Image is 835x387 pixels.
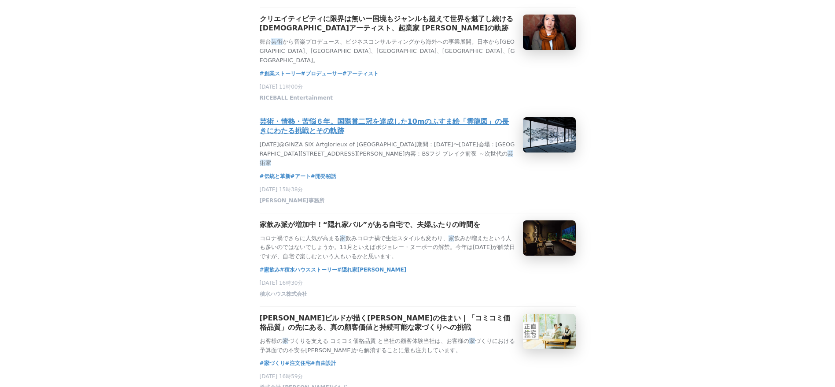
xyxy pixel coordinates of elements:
em: 芸術 [271,38,283,45]
a: 積水ハウス株式会社 [260,293,307,299]
a: RICEBALL Entertainment [260,97,333,103]
a: #注文住宅 [285,359,311,368]
a: #隠れ家[PERSON_NAME] [337,265,407,274]
span: [PERSON_NAME]事務所 [260,197,325,205]
p: コロナ禍でさらに人気が高まる 飲みコロナ禍で生活スタイルも変わり、 飲みが増えたという人も多いのではないでしょうか。11月といえばボジョレー・ヌーボーの解禁。今年は[DATE]が解禁日ですが、自... [260,234,516,261]
h3: 家飲み派が増加中！“隠れ家バル”がある自宅で、夫婦ふたりの時間を [260,220,480,230]
a: #アート [291,172,311,181]
a: 家飲み派が増加中！“隠れ家バル”がある自宅で、夫婦ふたりの時間をコロナ禍でさらに人気が高まる家飲みコロナ禍で生活スタイルも変わり、家飲みが増えたという人も多いのではないでしょうか。11月といえば... [260,220,576,261]
h3: クリエイティビティに限界は無いー国境もジャンルも超えて世界を魅了し続ける[DEMOGRAPHIC_DATA]アーティスト、起業家 [PERSON_NAME]の軌跡 [260,15,516,33]
h3: [PERSON_NAME]ビルドが描く[PERSON_NAME]の住まい｜「コミコミ価格品質」の先にある、真の顧客価値と持続可能な家づくりへの挑戦 [260,314,516,332]
em: 家 [265,160,271,166]
a: #自由設計 [311,359,336,368]
p: [DATE]@GINZA SIX Artglorieux of [GEOGRAPHIC_DATA]期間：[DATE]〜[DATE]会場：[GEOGRAPHIC_DATA][STREET_ADDR... [260,140,516,167]
span: 積水ハウス株式会社 [260,290,307,298]
p: [DATE] 16時59分 [260,373,576,380]
p: お客様の づくりを支える コミコミ価格品質 と当社の顧客体験当社は、お客様の づくりにおける予算面での不安を[PERSON_NAME]から解消することに最も注力しています。 [260,337,516,355]
p: [DATE] 11時00分 [260,83,576,91]
a: #アーティスト [342,69,379,78]
a: クリエイティビティに限界は無いー国境もジャンルも超えて世界を魅了し続ける[DEMOGRAPHIC_DATA]アーティスト、起業家 [PERSON_NAME]の軌跡舞台芸術から音楽プロデュース、ビ... [260,15,576,65]
a: [PERSON_NAME]事務所 [260,200,325,206]
span: # 飲み [260,265,280,274]
a: #家飲み [260,265,280,274]
em: 家 [449,235,454,242]
em: 家 [264,360,269,366]
em: 家 [469,338,475,344]
h3: 芸術・情熱・苦悩６年。国際賞二冠を達成した10mのふすま絵「雲龍図」の長きにわたる挑戦とその軌跡 [260,117,516,136]
span: # づくり [260,359,285,368]
a: #創業ストーリー [260,69,301,78]
a: 芸術・情熱・苦悩６年。国際賞二冠を達成した10mのふすま絵「雲龍図」の長きにわたる挑戦とその軌跡[DATE]@GINZA SIX Artglorieux of [GEOGRAPHIC_DATA]... [260,117,576,167]
a: #開発秘話 [311,172,336,181]
p: 舞台 から音楽プロデュース、ビジネスコンサルティングから海外への事業展開。日本から[GEOGRAPHIC_DATA]、[GEOGRAPHIC_DATA]、[GEOGRAPHIC_DATA]、[G... [260,37,516,65]
a: #家づくり [260,359,285,368]
a: #プロデューサー [301,69,342,78]
p: [DATE] 15時38分 [260,186,576,193]
em: 家 [340,235,346,242]
span: RICEBALL Entertainment [260,94,333,102]
a: [PERSON_NAME]ビルドが描く[PERSON_NAME]の住まい｜「コミコミ価格品質」の先にある、真の顧客価値と持続可能な家づくりへの挑戦お客様の家づくりを支える コミコミ価格品質 と当... [260,314,576,355]
em: 家 [264,267,269,273]
em: 家 [283,338,288,344]
p: [DATE] 16時30分 [260,279,576,287]
a: #伝統と革新 [260,172,291,181]
a: #積水ハウスストーリー [280,265,337,274]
